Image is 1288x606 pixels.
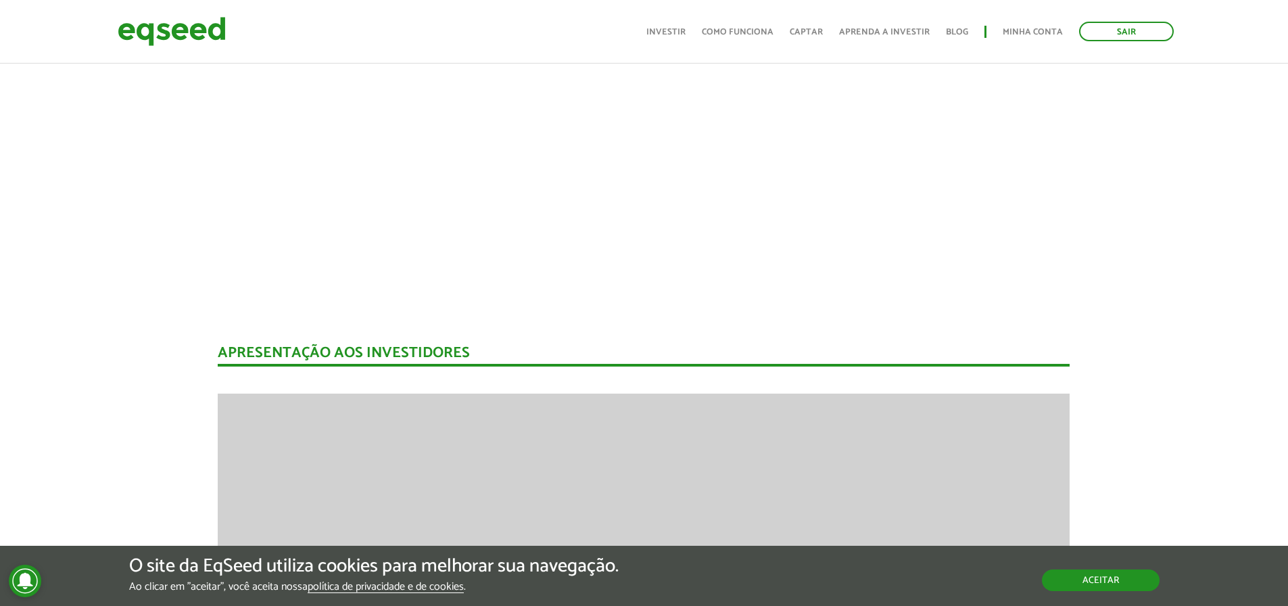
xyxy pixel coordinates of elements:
[218,346,1070,367] div: Apresentação aos investidores
[946,28,968,37] a: Blog
[129,556,619,577] h5: O site da EqSeed utiliza cookies para melhorar sua navegação.
[129,580,619,593] p: Ao clicar em "aceitar", você aceita nossa .
[118,14,226,49] img: EqSeed
[790,28,823,37] a: Captar
[1003,28,1063,37] a: Minha conta
[308,582,464,593] a: política de privacidade e de cookies
[1079,22,1174,41] a: Sair
[839,28,930,37] a: Aprenda a investir
[646,28,686,37] a: Investir
[702,28,773,37] a: Como funciona
[1042,569,1160,591] button: Aceitar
